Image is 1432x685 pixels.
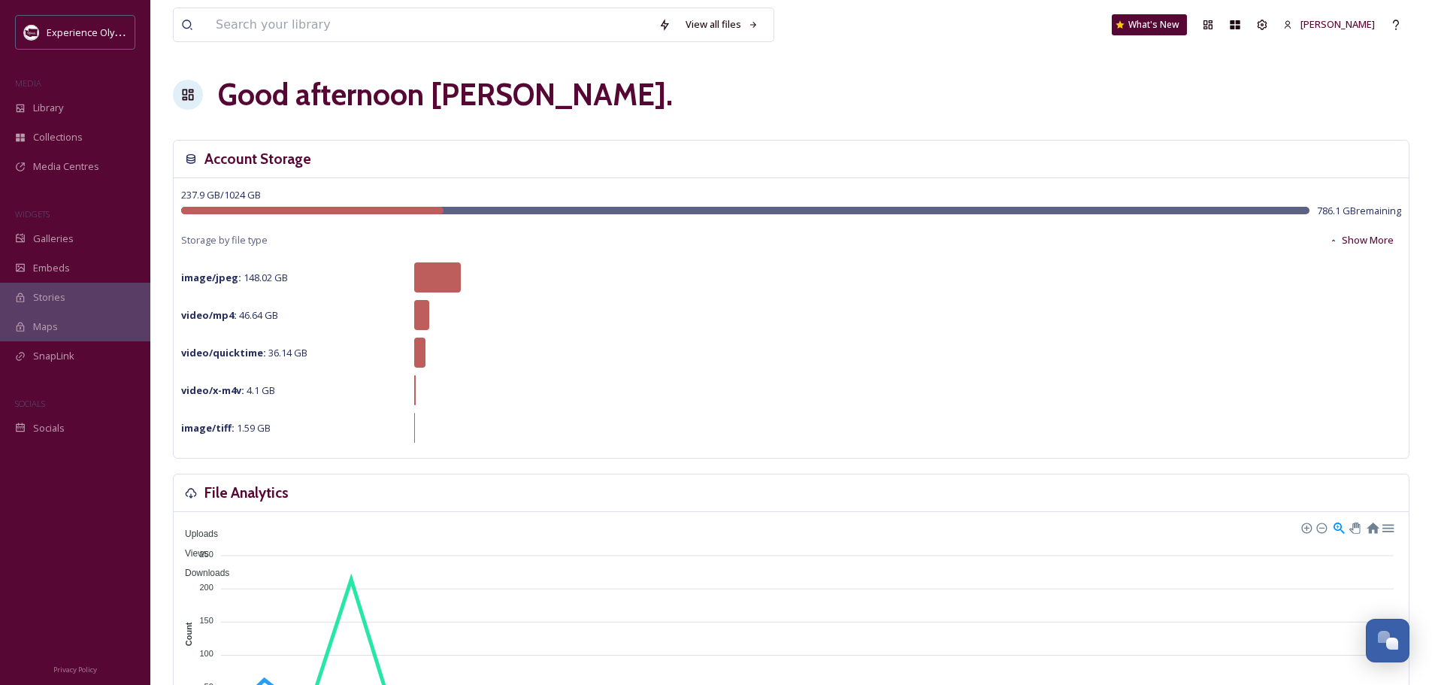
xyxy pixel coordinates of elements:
a: [PERSON_NAME] [1276,10,1382,39]
span: 36.14 GB [181,346,307,359]
span: SnapLink [33,349,74,363]
span: MEDIA [15,77,41,89]
span: Media Centres [33,159,99,174]
span: Embeds [33,261,70,275]
span: Stories [33,290,65,305]
div: Reset Zoom [1366,520,1379,533]
span: 148.02 GB [181,271,288,284]
strong: video/mp4 : [181,308,237,322]
span: Views [174,548,209,559]
span: Galleries [33,232,74,246]
span: Downloads [174,568,229,578]
h3: Account Storage [204,148,311,170]
div: Selection Zoom [1332,520,1345,533]
span: WIDGETS [15,208,50,220]
text: Count [184,622,193,646]
strong: video/quicktime : [181,346,266,359]
span: 786.1 GB remaining [1317,204,1401,218]
strong: image/tiff : [181,421,235,435]
div: Menu [1381,520,1394,533]
span: Socials [33,421,65,435]
div: Zoom In [1300,522,1311,532]
div: Zoom Out [1315,522,1326,532]
tspan: 200 [200,583,213,592]
span: 1.59 GB [181,421,271,435]
span: Maps [33,320,58,334]
span: 4.1 GB [181,383,275,397]
img: download.jpeg [24,25,39,40]
span: Privacy Policy [53,665,97,674]
a: Privacy Policy [53,659,97,677]
a: View all files [678,10,766,39]
span: Storage by file type [181,233,268,247]
tspan: 250 [200,549,213,558]
button: Show More [1321,226,1401,255]
strong: image/jpeg : [181,271,241,284]
span: [PERSON_NAME] [1300,17,1375,31]
button: Open Chat [1366,619,1409,662]
span: SOCIALS [15,398,45,409]
span: 237.9 GB / 1024 GB [181,188,261,202]
div: Panning [1349,523,1358,532]
span: Collections [33,130,83,144]
span: Library [33,101,63,115]
h3: File Analytics [204,482,289,504]
span: 46.64 GB [181,308,278,322]
input: Search your library [208,8,651,41]
tspan: 150 [200,616,213,625]
strong: video/x-m4v : [181,383,244,397]
a: What's New [1112,14,1187,35]
tspan: 100 [200,649,213,658]
span: Experience Olympia [47,25,136,39]
h1: Good afternoon [PERSON_NAME] . [218,72,673,117]
span: Uploads [174,529,218,539]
